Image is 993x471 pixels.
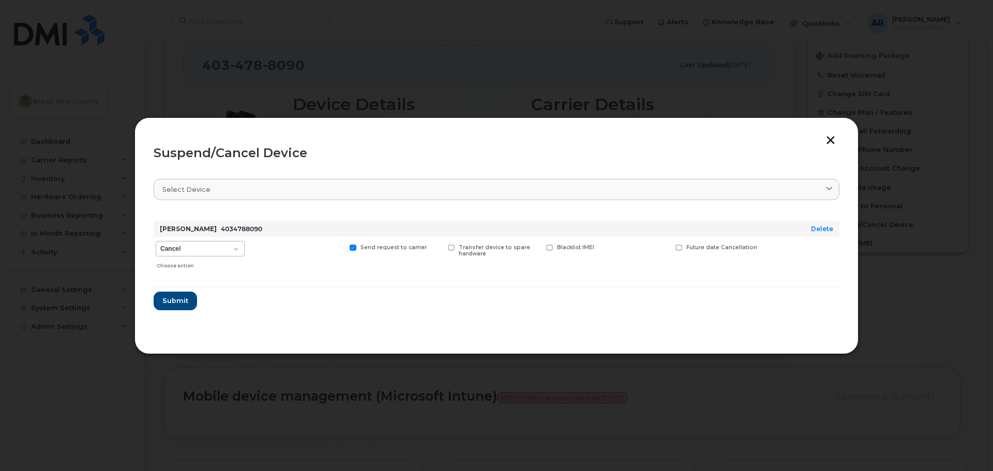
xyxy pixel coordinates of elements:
span: 4034788090 [221,225,262,233]
input: Transfer device to spare hardware [435,245,441,250]
div: Choose action [157,257,245,270]
div: Suspend/Cancel Device [154,147,839,159]
input: Blacklist IMEI [534,245,539,250]
span: Send request to carrier [360,244,427,251]
button: Submit [154,292,197,310]
input: Send request to carrier [337,245,342,250]
span: Blacklist IMEI [557,244,594,251]
iframe: Messenger Launcher [948,426,985,463]
strong: [PERSON_NAME] [160,225,217,233]
span: Future date Cancellation [686,244,757,251]
input: Future date Cancellation [663,245,668,250]
a: Delete [811,225,833,233]
span: Select device [162,185,210,194]
span: Transfer device to spare hardware [459,244,530,257]
a: Select device [154,179,839,200]
span: Submit [162,296,188,306]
